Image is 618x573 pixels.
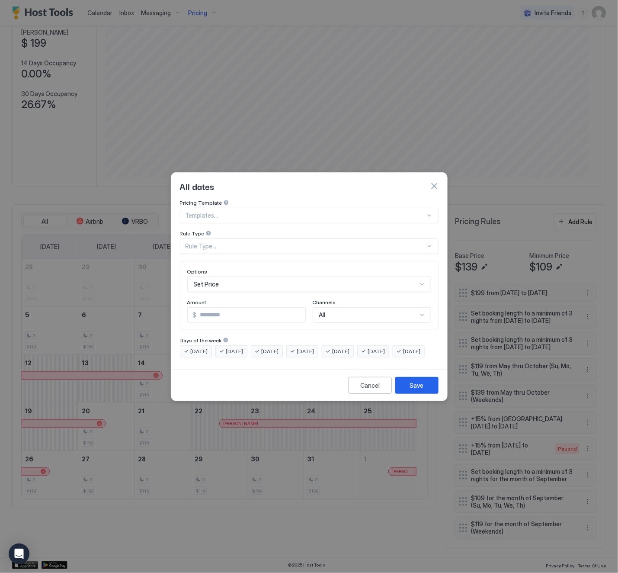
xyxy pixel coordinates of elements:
[197,308,305,322] input: Input Field
[410,381,424,390] div: Save
[180,200,222,206] span: Pricing Template
[333,348,350,355] span: [DATE]
[403,348,421,355] span: [DATE]
[349,377,392,394] button: Cancel
[180,180,215,193] span: All dates
[226,348,243,355] span: [DATE]
[360,381,380,390] div: Cancel
[9,544,29,564] div: Open Intercom Messenger
[180,337,222,344] span: Days of the week
[186,242,426,250] div: Rule Type...
[193,311,197,319] span: $
[297,348,314,355] span: [DATE]
[368,348,385,355] span: [DATE]
[262,348,279,355] span: [DATE]
[187,268,208,275] span: Options
[319,311,326,319] span: All
[194,280,219,288] span: Set Price
[395,377,439,394] button: Save
[191,348,208,355] span: [DATE]
[313,299,336,306] span: Channels
[187,299,207,306] span: Amount
[180,230,205,237] span: Rule Type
